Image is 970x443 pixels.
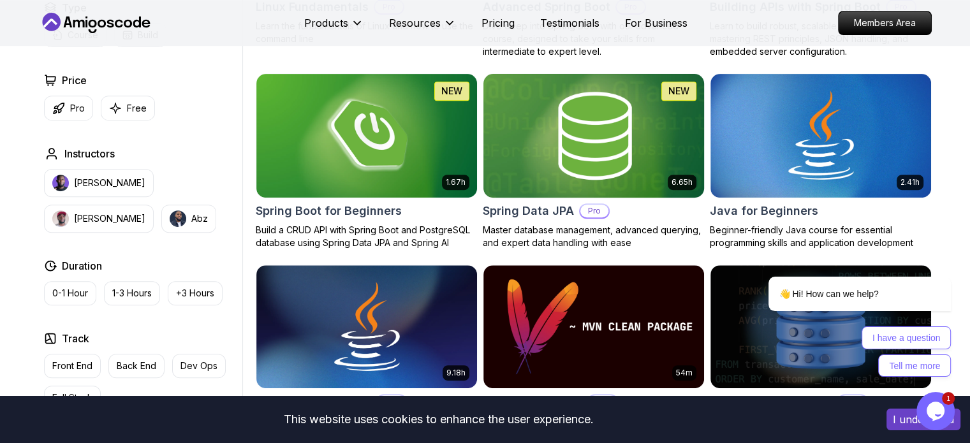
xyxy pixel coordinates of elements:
p: 6.65h [672,177,693,187]
iframe: chat widget [728,177,957,386]
button: Free [101,96,155,120]
button: instructor imgAbz [161,205,216,233]
a: Spring Boot for Beginners card1.67hNEWSpring Boot for BeginnersBuild a CRUD API with Spring Boot ... [256,73,478,249]
h2: Instructors [64,146,115,161]
h2: Spring Data JPA [483,202,574,220]
img: Java for Beginners card [710,74,931,198]
img: Java for Developers card [256,265,477,389]
p: [PERSON_NAME] [74,177,145,189]
button: Pro [44,96,93,120]
p: +3 Hours [176,287,214,300]
p: 1.67h [446,177,466,187]
p: 0-1 Hour [52,287,88,300]
img: instructor img [52,210,69,227]
p: [PERSON_NAME] [74,212,145,225]
div: This website uses cookies to enhance the user experience. [10,405,867,433]
p: Build a CRUD API with Spring Boot and PostgreSQL database using Spring Data JPA and Spring AI [256,224,478,249]
a: Spring Data JPA card6.65hNEWSpring Data JPAProMaster database management, advanced querying, and ... [483,73,705,249]
a: Testimonials [540,15,599,31]
h2: Price [62,73,87,88]
img: instructor img [52,175,69,191]
h2: Duration [62,258,102,273]
button: Back End [108,354,165,378]
button: 1-3 Hours [104,281,160,305]
p: Full Stack [52,391,92,404]
h2: Java for Beginners [710,202,818,220]
p: Products [304,15,348,31]
p: Resources [389,15,441,31]
h2: Track [62,331,89,346]
p: Free [127,102,147,115]
a: Members Area [838,11,932,35]
p: NEW [668,85,689,98]
p: Master database management, advanced querying, and expert data handling with ease [483,224,705,249]
p: 54m [676,368,693,378]
p: 1-3 Hours [112,287,152,300]
p: Members Area [839,11,931,34]
iframe: chat widget [916,392,957,430]
h2: Advanced Databases [710,393,832,410]
img: Advanced Databases card [710,265,931,389]
button: Resources [389,15,456,41]
button: instructor img[PERSON_NAME] [44,169,154,197]
a: Java for Beginners card2.41hJava for BeginnersBeginner-friendly Java course for essential program... [710,73,932,249]
button: +3 Hours [168,281,223,305]
h2: Java for Developers [256,393,371,410]
img: Maven Essentials card [483,265,704,389]
a: Pricing [481,15,515,31]
p: Front End [52,359,92,372]
button: Front End [44,354,101,378]
h2: Spring Boot for Beginners [256,202,402,220]
img: Spring Boot for Beginners card [256,74,477,198]
button: Products [304,15,364,41]
a: Maven Essentials card54mMaven EssentialsProLearn how to use Maven to build and manage your Java p... [483,265,705,440]
p: 9.18h [446,368,466,378]
a: For Business [625,15,687,31]
h2: Maven Essentials [483,393,582,410]
p: Pro [70,102,85,115]
a: Java for Developers card9.18hJava for DevelopersProLearn advanced Java concepts to build scalable... [256,265,478,440]
button: instructor img[PERSON_NAME] [44,205,154,233]
a: Advanced Databases cardAdvanced DatabasesProAdvanced database management with SQL, integrity, and... [710,265,932,440]
img: Spring Data JPA card [478,71,709,200]
p: Beginner-friendly Java course for essential programming skills and application development [710,224,932,249]
button: 0-1 Hour [44,281,96,305]
p: Back End [117,359,156,372]
p: NEW [441,85,462,98]
button: Full Stack [44,386,101,410]
p: Pro [580,205,608,217]
button: Dev Ops [172,354,226,378]
p: Abz [191,212,208,225]
img: instructor img [170,210,186,227]
p: Dev Ops [180,359,217,372]
button: Accept cookies [886,409,960,430]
